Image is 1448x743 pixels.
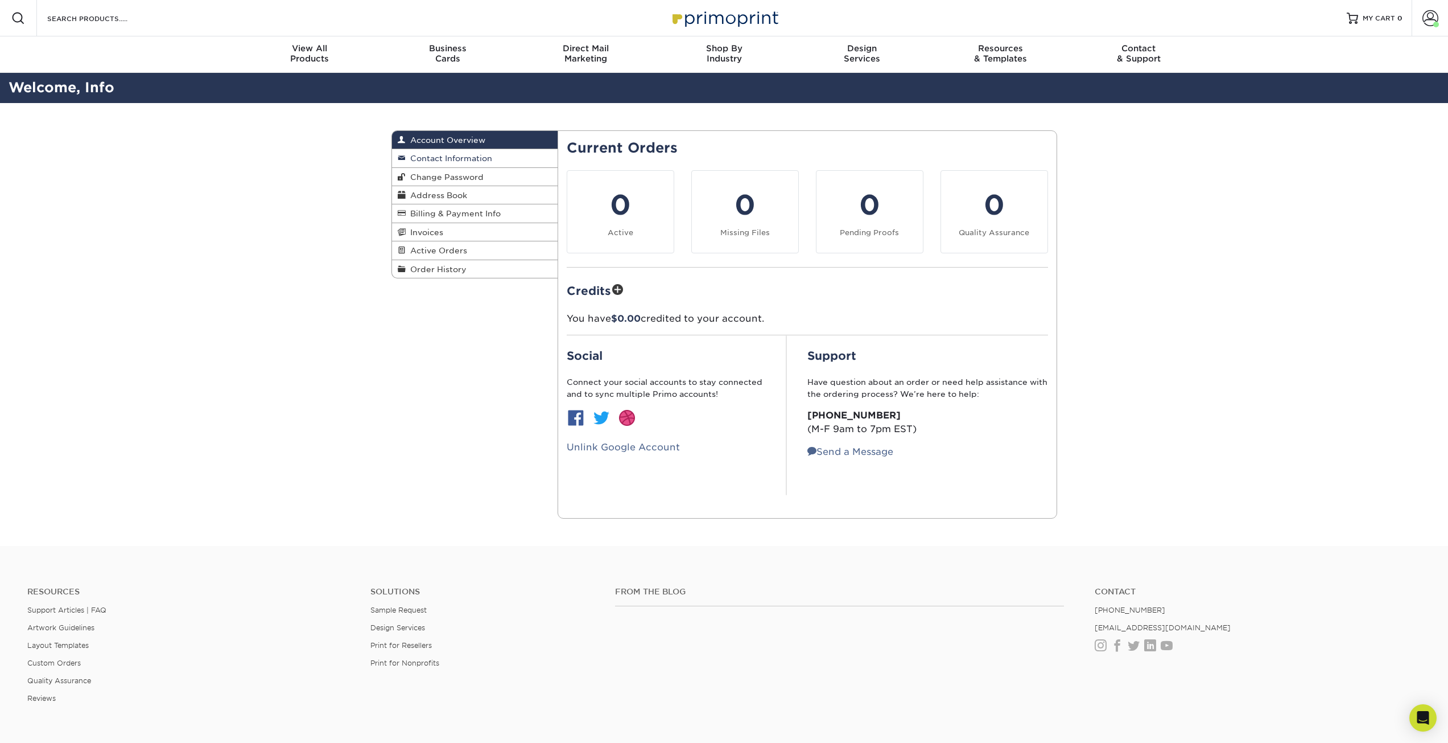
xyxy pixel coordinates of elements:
[931,36,1070,73] a: Resources& Templates
[567,442,680,453] a: Unlink Google Account
[406,136,485,145] span: Account Overview
[517,43,655,54] span: Direct Mail
[1095,587,1421,597] a: Contact
[816,170,923,253] a: 0 Pending Proofs
[406,154,492,163] span: Contact Information
[27,659,81,667] a: Custom Orders
[793,43,931,64] div: Services
[1070,43,1208,54] span: Contact
[1409,704,1437,732] div: Open Intercom Messenger
[406,173,484,182] span: Change Password
[615,587,1065,597] h4: From the Blog
[406,265,467,274] span: Order History
[517,36,655,73] a: Direct MailMarketing
[959,228,1029,237] small: Quality Assurance
[378,43,517,54] span: Business
[27,641,89,650] a: Layout Templates
[27,606,106,614] a: Support Articles | FAQ
[370,623,425,632] a: Design Services
[27,676,91,685] a: Quality Assurance
[1095,606,1165,614] a: [PHONE_NUMBER]
[574,184,667,225] div: 0
[567,140,1048,157] h2: Current Orders
[241,43,379,54] span: View All
[567,170,674,253] a: 0 Active
[823,184,916,225] div: 0
[931,43,1070,54] span: Resources
[567,312,1048,326] p: You have credited to your account.
[406,228,443,237] span: Invoices
[27,623,94,632] a: Artwork Guidelines
[406,209,501,218] span: Billing & Payment Info
[46,11,157,25] input: SEARCH PRODUCTS.....
[370,659,439,667] a: Print for Nonprofits
[611,313,641,324] span: $0.00
[406,191,467,200] span: Address Book
[691,170,799,253] a: 0 Missing Files
[27,587,353,597] h4: Resources
[1397,14,1402,22] span: 0
[392,149,558,167] a: Contact Information
[27,694,56,703] a: Reviews
[370,641,432,650] a: Print for Resellers
[667,6,781,30] img: Primoprint
[241,36,379,73] a: View AllProducts
[392,168,558,186] a: Change Password
[567,281,1048,299] h2: Credits
[793,43,931,54] span: Design
[378,36,517,73] a: BusinessCards
[392,131,558,149] a: Account Overview
[807,409,1048,436] p: (M-F 9am to 7pm EST)
[655,43,793,54] span: Shop By
[793,36,931,73] a: DesignServices
[241,43,379,64] div: Products
[699,184,791,225] div: 0
[392,241,558,260] a: Active Orders
[1070,36,1208,73] a: Contact& Support
[392,186,558,204] a: Address Book
[720,228,770,237] small: Missing Files
[655,36,793,73] a: Shop ByIndustry
[567,409,585,427] img: btn-facebook.jpg
[406,246,467,255] span: Active Orders
[931,43,1070,64] div: & Templates
[807,349,1048,363] h2: Support
[807,376,1048,400] p: Have question about an order or need help assistance with the ordering process? We’re here to help:
[807,446,893,457] a: Send a Message
[655,43,793,64] div: Industry
[1070,43,1208,64] div: & Support
[940,170,1048,253] a: 0 Quality Assurance
[608,228,633,237] small: Active
[517,43,655,64] div: Marketing
[370,587,598,597] h4: Solutions
[370,606,427,614] a: Sample Request
[1095,623,1231,632] a: [EMAIL_ADDRESS][DOMAIN_NAME]
[392,260,558,278] a: Order History
[592,409,610,427] img: btn-twitter.jpg
[948,184,1041,225] div: 0
[807,410,901,421] strong: [PHONE_NUMBER]
[618,409,636,427] img: btn-dribbble.jpg
[840,228,899,237] small: Pending Proofs
[1363,14,1395,23] span: MY CART
[378,43,517,64] div: Cards
[392,223,558,241] a: Invoices
[392,204,558,223] a: Billing & Payment Info
[567,376,766,400] p: Connect your social accounts to stay connected and to sync multiple Primo accounts!
[567,349,766,363] h2: Social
